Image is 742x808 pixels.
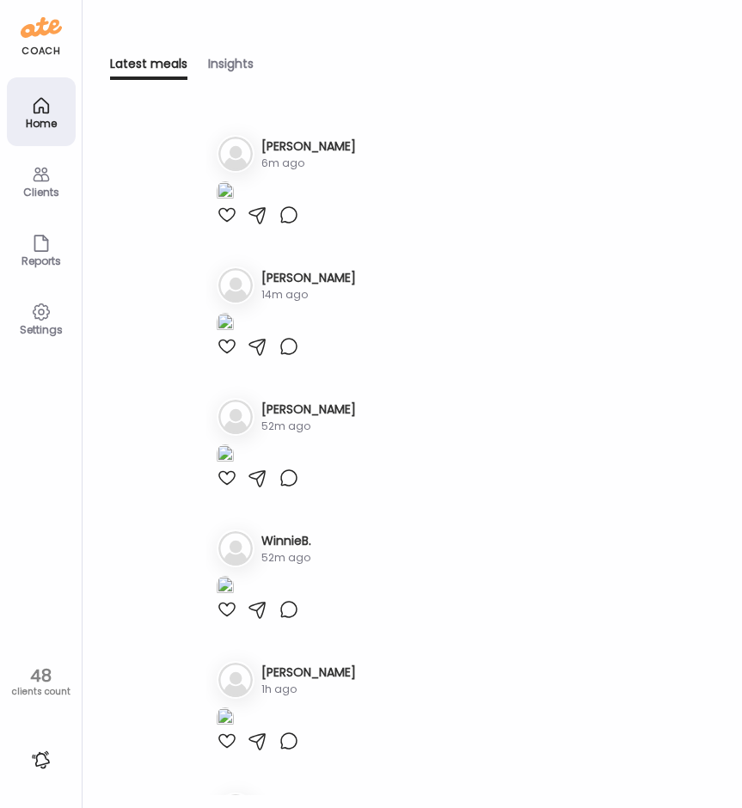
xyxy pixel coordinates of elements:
div: Insights [208,55,254,80]
img: bg-avatar-default.svg [218,268,253,303]
div: 48 [6,665,76,686]
div: 1h ago [261,682,356,697]
div: coach [21,44,60,58]
img: images%2FPwXOUG2Ou3S5GU6VFDz5V1EyW272%2FbJeApJtQrlW3UiSrg1NE%2FiobHqNjCj29IwYzXT3TE_1080 [217,313,234,336]
div: 52m ago [261,419,356,434]
img: images%2FCwVmBAurA3hVDyX7zFMjR08vqvc2%2FChBmpE7E2oAXph6wDZ1V%2FbLe02mhTkgKqQkrQ0giO_1080 [217,576,234,599]
div: Clients [10,187,72,198]
div: 14m ago [261,287,356,303]
div: clients count [6,686,76,698]
h3: [PERSON_NAME] [261,138,356,156]
img: images%2FX5mjPIVfEibkjvRJ8csVap2gWCh2%2F0JGO7O3k7MW07taALSWA%2FscHgkP5y2z4dRFVTLOz4_1080 [217,444,234,468]
div: Home [10,118,72,129]
h3: WinnieB. [261,532,311,550]
img: images%2FrBT6TZ4uYIhPTjNLOzfJnOCrYM52%2Fu5G8XOlg3iodGgdey10s%2Fgifh0t2AyxpgsEZt0vIt_1080 [217,707,234,731]
div: 52m ago [261,550,311,566]
div: Settings [10,324,72,335]
img: bg-avatar-default.svg [218,663,253,697]
div: Reports [10,255,72,266]
div: 6m ago [261,156,356,171]
h3: [PERSON_NAME] [261,664,356,682]
img: bg-avatar-default.svg [218,137,253,171]
h3: [PERSON_NAME] [261,401,356,419]
h3: [PERSON_NAME] [261,269,356,287]
img: ate [21,14,62,41]
div: Latest meals [110,55,187,80]
img: bg-avatar-default.svg [218,531,253,566]
img: images%2FaUaJOtuyhyYiMYRUAS5AgnZrxdF3%2FBu2y9bLIXCIlMeiC3MGN%2FkGnRDctw0wDWzjlYfzbj_1080 [217,181,234,205]
img: bg-avatar-default.svg [218,400,253,434]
